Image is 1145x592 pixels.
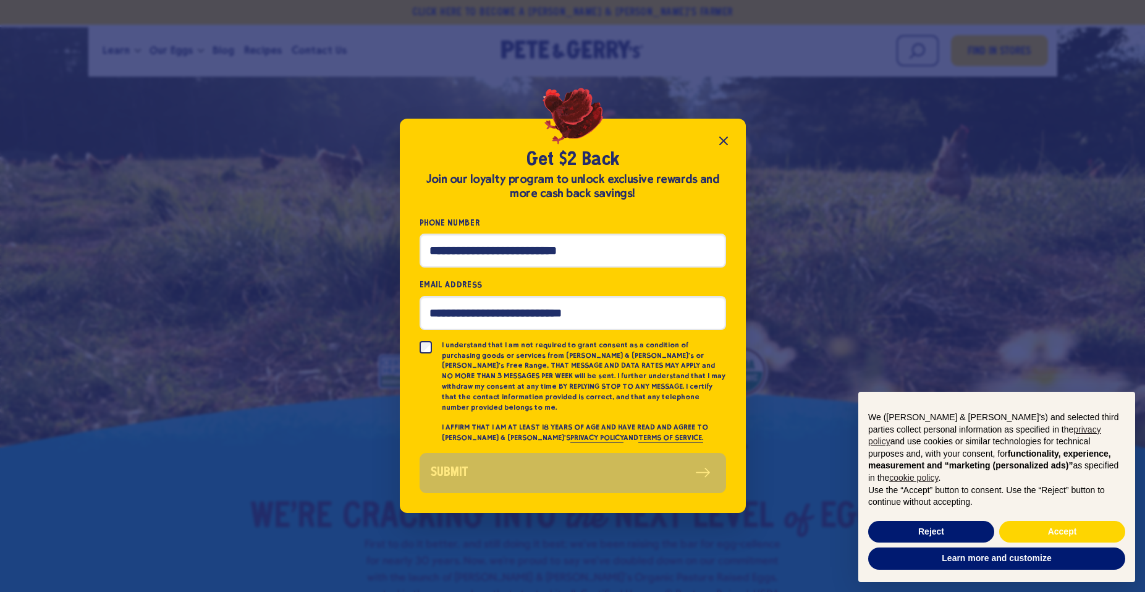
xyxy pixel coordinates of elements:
[868,521,994,543] button: Reject
[420,453,726,493] button: Submit
[420,172,726,201] div: Join our loyalty program to unlock exclusive rewards and more cash back savings!
[420,216,726,230] label: Phone Number
[868,548,1125,570] button: Learn more and customize
[420,341,432,353] input: I understand that I am not required to grant consent as a condition of purchasing goods or servic...
[868,484,1125,509] p: Use the “Accept” button to consent. Use the “Reject” button to continue without accepting.
[420,277,726,292] label: Email Address
[442,340,726,413] p: I understand that I am not required to grant consent as a condition of purchasing goods or servic...
[848,382,1145,592] div: Notice
[711,129,736,153] button: Close popup
[868,412,1125,484] p: We ([PERSON_NAME] & [PERSON_NAME]'s) and selected third parties collect personal information as s...
[638,433,703,443] a: TERMS OF SERVICE.
[889,473,938,483] a: cookie policy
[442,422,726,443] p: I AFFIRM THAT I AM AT LEAST 18 YEARS OF AGE AND HAVE READ AND AGREE TO [PERSON_NAME] & [PERSON_NA...
[570,433,623,443] a: PRIVACY POLICY
[999,521,1125,543] button: Accept
[420,148,726,172] h2: Get $2 Back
